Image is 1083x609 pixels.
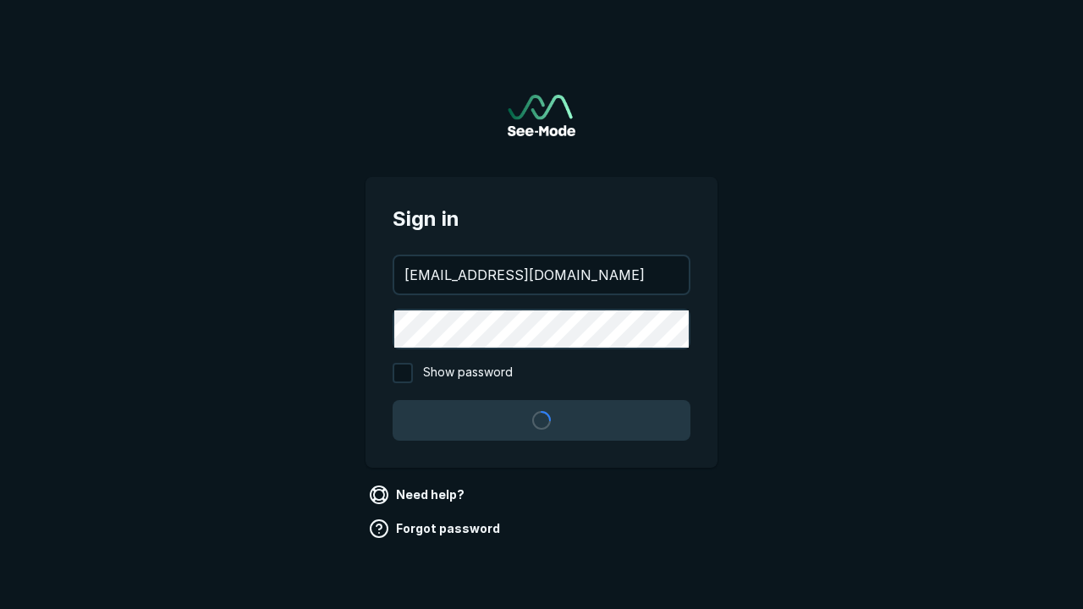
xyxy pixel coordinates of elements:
span: Sign in [393,204,690,234]
img: See-Mode Logo [508,95,575,136]
a: Need help? [366,481,471,508]
a: Forgot password [366,515,507,542]
a: Go to sign in [508,95,575,136]
input: your@email.com [394,256,689,294]
span: Show password [423,363,513,383]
